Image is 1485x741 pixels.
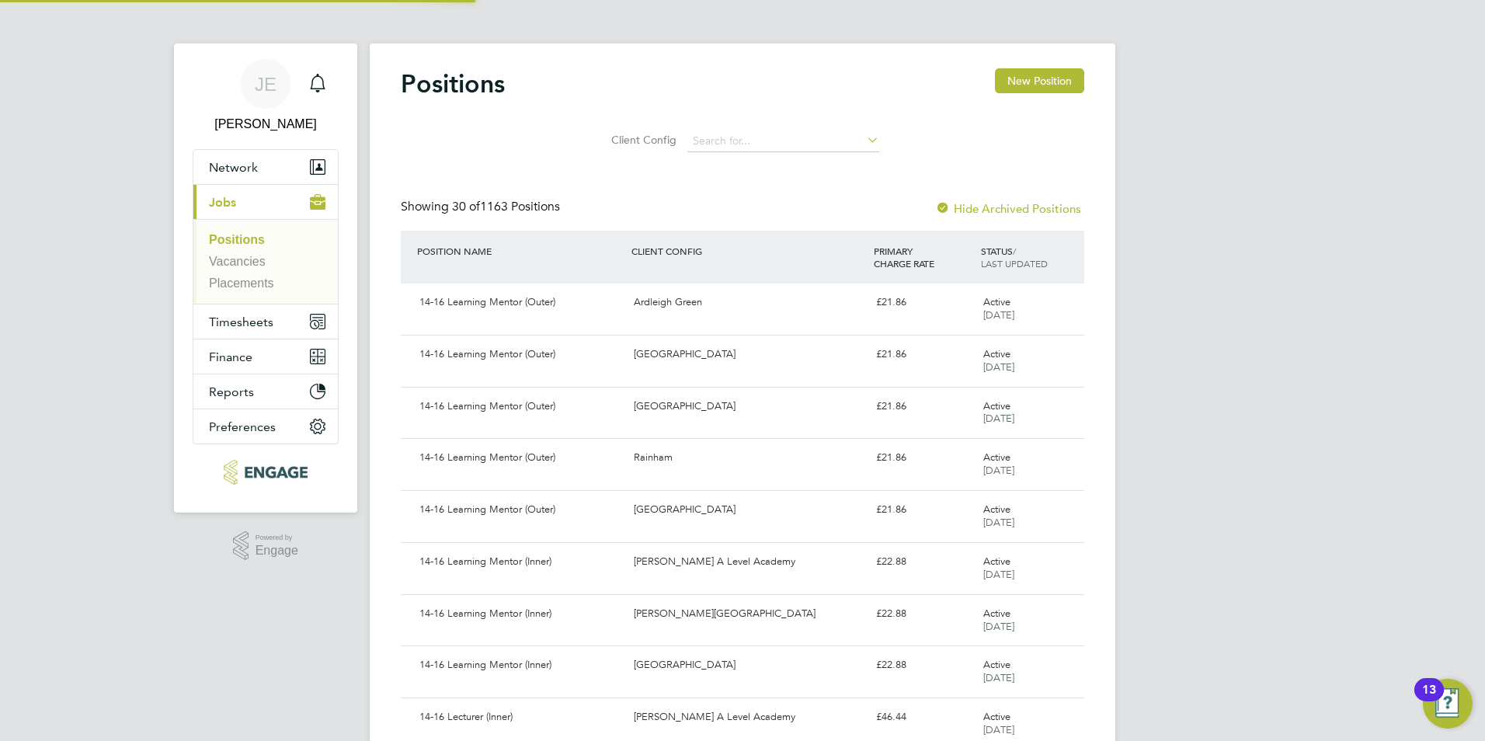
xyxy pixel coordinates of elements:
[983,451,1010,464] span: Active
[983,568,1014,581] span: [DATE]
[193,115,339,134] span: Joshua Evans
[224,460,307,485] img: xede-logo-retina.png
[413,497,628,523] div: 14-16 Learning Mentor (Outer)
[628,290,869,315] div: Ardleigh Green
[413,549,628,575] div: 14-16 Learning Mentor (Inner)
[193,304,338,339] button: Timesheets
[983,516,1014,529] span: [DATE]
[413,652,628,678] div: 14-16 Learning Mentor (Inner)
[870,497,977,523] div: £21.86
[983,360,1014,374] span: [DATE]
[174,43,357,513] nav: Main navigation
[193,219,338,304] div: Jobs
[983,658,1010,671] span: Active
[1013,245,1016,257] span: /
[209,419,276,434] span: Preferences
[628,704,869,730] div: [PERSON_NAME] A Level Academy
[401,199,563,215] div: Showing
[413,394,628,419] div: 14-16 Learning Mentor (Outer)
[628,445,869,471] div: Rainham
[870,652,977,678] div: £22.88
[413,704,628,730] div: 14-16 Lecturer (Inner)
[870,445,977,471] div: £21.86
[983,347,1010,360] span: Active
[413,290,628,315] div: 14-16 Learning Mentor (Outer)
[983,295,1010,308] span: Active
[256,544,298,558] span: Engage
[870,342,977,367] div: £21.86
[983,503,1010,516] span: Active
[193,59,339,134] a: JE[PERSON_NAME]
[452,199,480,214] span: 30 of
[687,130,879,152] input: Search for...
[870,290,977,315] div: £21.86
[628,652,869,678] div: [GEOGRAPHIC_DATA]
[413,601,628,627] div: 14-16 Learning Mentor (Inner)
[870,394,977,419] div: £21.86
[256,531,298,544] span: Powered by
[1423,679,1473,729] button: Open Resource Center, 13 new notifications
[983,308,1014,322] span: [DATE]
[209,233,265,246] a: Positions
[983,723,1014,736] span: [DATE]
[628,394,869,419] div: [GEOGRAPHIC_DATA]
[193,150,338,184] button: Network
[209,195,236,210] span: Jobs
[209,315,273,329] span: Timesheets
[193,339,338,374] button: Finance
[413,445,628,471] div: 14-16 Learning Mentor (Outer)
[193,374,338,409] button: Reports
[209,384,254,399] span: Reports
[413,237,628,265] div: POSITION NAME
[209,350,252,364] span: Finance
[977,237,1084,277] div: STATUS
[983,555,1010,568] span: Active
[255,74,276,94] span: JE
[628,549,869,575] div: [PERSON_NAME] A Level Academy
[983,399,1010,412] span: Active
[209,255,266,268] a: Vacancies
[870,704,977,730] div: £46.44
[983,464,1014,477] span: [DATE]
[193,185,338,219] button: Jobs
[209,277,274,290] a: Placements
[233,531,298,561] a: Powered byEngage
[935,201,1081,216] label: Hide Archived Positions
[401,68,505,99] h2: Positions
[209,160,258,175] span: Network
[870,237,977,277] div: PRIMARY CHARGE RATE
[983,620,1014,633] span: [DATE]
[983,607,1010,620] span: Active
[607,133,676,147] label: Client Config
[983,671,1014,684] span: [DATE]
[628,601,869,627] div: [PERSON_NAME][GEOGRAPHIC_DATA]
[1422,690,1436,710] div: 13
[983,412,1014,425] span: [DATE]
[981,257,1048,270] span: LAST UPDATED
[452,199,560,214] span: 1163 Positions
[995,68,1084,93] button: New Position
[628,237,869,265] div: CLIENT CONFIG
[628,342,869,367] div: [GEOGRAPHIC_DATA]
[628,497,869,523] div: [GEOGRAPHIC_DATA]
[193,460,339,485] a: Go to home page
[413,342,628,367] div: 14-16 Learning Mentor (Outer)
[870,601,977,627] div: £22.88
[870,549,977,575] div: £22.88
[193,409,338,444] button: Preferences
[983,710,1010,723] span: Active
